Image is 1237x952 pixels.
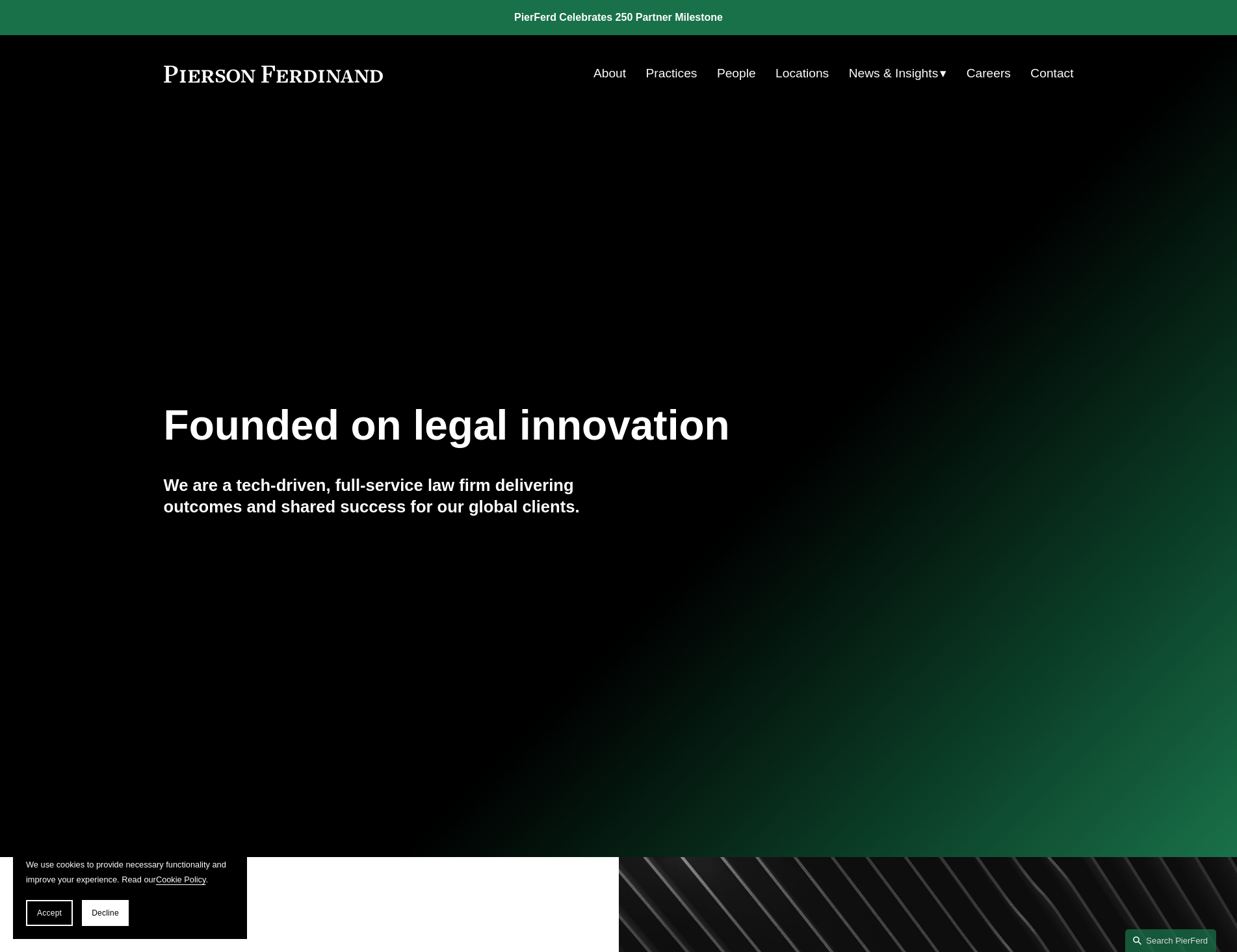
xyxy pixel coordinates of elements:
a: Cookie Policy [156,875,206,884]
a: Search this site [1125,929,1216,952]
button: Decline [82,900,129,926]
h1: Founded on legal innovation [164,402,922,449]
a: People [717,61,756,86]
a: Practices [646,61,697,86]
a: Careers [967,61,1011,86]
button: Accept [26,900,73,926]
section: Cookie banner [13,844,247,939]
span: News & Insights [849,62,939,85]
a: folder dropdown [849,61,947,86]
span: Accept [37,908,62,918]
span: Decline [92,908,119,918]
p: We use cookies to provide necessary functionality and improve your experience. Read our . [26,857,234,887]
a: About [593,61,626,86]
a: Contact [1030,61,1073,86]
h4: We are a tech-driven, full-service law firm delivering outcomes and shared success for our global... [164,475,619,517]
a: Locations [775,61,829,86]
